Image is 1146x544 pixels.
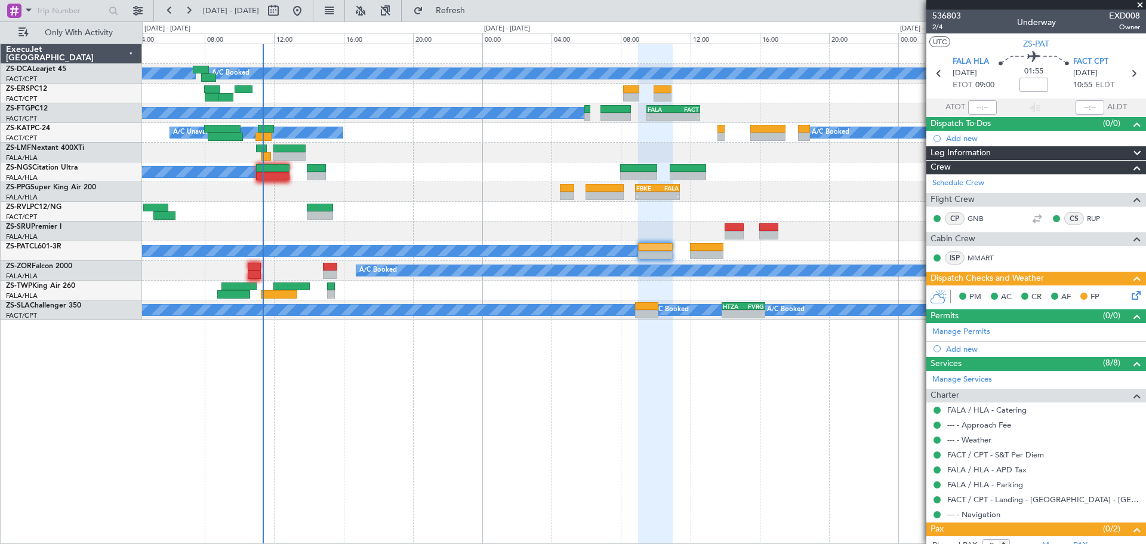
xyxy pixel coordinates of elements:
[135,33,205,44] div: 04:00
[657,185,679,192] div: FALA
[13,23,130,42] button: Only With Activity
[6,204,30,211] span: ZS-RVL
[931,161,951,174] span: Crew
[1073,56,1108,68] span: FACT CPT
[6,114,37,123] a: FACT/CPT
[344,33,413,44] div: 16:00
[6,302,30,309] span: ZS-SLA
[1017,16,1056,29] div: Underway
[931,146,991,160] span: Leg Information
[947,494,1140,505] a: FACT / CPT - Landing - [GEOGRAPHIC_DATA] - [GEOGRAPHIC_DATA] International FACT / CPT
[1095,79,1114,91] span: ELDT
[946,344,1140,354] div: Add new
[6,94,37,103] a: FACT/CPT
[1024,66,1043,78] span: 01:55
[1090,291,1099,303] span: FP
[969,291,981,303] span: PM
[408,1,479,20] button: Refresh
[723,303,744,310] div: HTZA
[657,192,679,199] div: -
[691,33,760,44] div: 12:00
[947,509,1000,520] a: --- - Navigation
[900,24,946,34] div: [DATE] - [DATE]
[6,145,31,152] span: ZS-LMF
[648,113,673,121] div: -
[36,2,105,20] input: Trip Number
[1103,117,1120,130] span: (0/0)
[931,117,991,131] span: Dispatch To-Dos
[931,272,1044,285] span: Dispatch Checks and Weather
[31,29,126,37] span: Only With Activity
[946,133,1140,143] div: Add new
[673,106,699,113] div: FACT
[648,106,673,113] div: FALA
[6,243,61,250] a: ZS-PATCL601-3R
[1103,523,1120,535] span: (0/2)
[898,33,968,44] div: 00:00
[6,223,31,230] span: ZS-SRU
[6,105,48,112] a: ZS-FTGPC12
[203,5,259,16] span: [DATE] - [DATE]
[6,282,32,290] span: ZS-TWP
[1073,67,1098,79] span: [DATE]
[6,173,38,182] a: FALA/HLA
[953,56,989,68] span: FALA HLA
[651,301,689,319] div: A/C Booked
[6,282,75,290] a: ZS-TWPKing Air 260
[6,311,37,320] a: FACT/CPT
[947,450,1044,460] a: FACT / CPT - S&T Per Diem
[744,303,765,310] div: FVRG
[968,253,994,263] a: MMART
[6,75,37,84] a: FACT/CPT
[947,480,1023,490] a: FALA / HLA - Parking
[723,311,744,318] div: -
[426,7,476,15] span: Refresh
[6,85,47,93] a: ZS-ERSPC12
[6,125,50,132] a: ZS-KATPC-24
[6,291,38,300] a: FALA/HLA
[359,262,397,279] div: A/C Booked
[6,272,38,281] a: FALA/HLA
[1103,309,1120,322] span: (0/0)
[1107,102,1127,113] span: ALDT
[6,145,84,152] a: ZS-LMFNextant 400XTi
[673,113,699,121] div: -
[968,213,994,224] a: GNB
[932,177,984,189] a: Schedule Crew
[484,24,530,34] div: [DATE] - [DATE]
[636,192,658,199] div: -
[829,33,898,44] div: 20:00
[621,33,690,44] div: 08:00
[6,204,61,211] a: ZS-RVLPC12/NG
[975,79,994,91] span: 09:00
[636,185,658,192] div: FBKE
[1109,22,1140,32] span: Owner
[929,36,950,47] button: UTC
[6,153,38,162] a: FALA/HLA
[945,212,965,225] div: CP
[931,523,944,536] span: Pax
[274,33,343,44] div: 12:00
[173,124,223,142] div: A/C Unavailable
[413,33,482,44] div: 20:00
[6,105,30,112] span: ZS-FTG
[947,405,1027,415] a: FALA / HLA - Catering
[6,125,30,132] span: ZS-KAT
[1103,356,1120,369] span: (8/8)
[931,232,975,246] span: Cabin Crew
[6,184,30,191] span: ZS-PPG
[931,193,975,207] span: Flight Crew
[1031,291,1042,303] span: CR
[212,64,249,82] div: A/C Booked
[205,33,274,44] div: 08:00
[1064,212,1084,225] div: CS
[6,164,32,171] span: ZS-NGS
[1073,79,1092,91] span: 10:55
[945,251,965,265] div: ISP
[6,66,66,73] a: ZS-DCALearjet 45
[945,102,965,113] span: ATOT
[6,213,37,222] a: FACT/CPT
[6,243,29,250] span: ZS-PAT
[6,232,38,241] a: FALA/HLA
[760,33,829,44] div: 16:00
